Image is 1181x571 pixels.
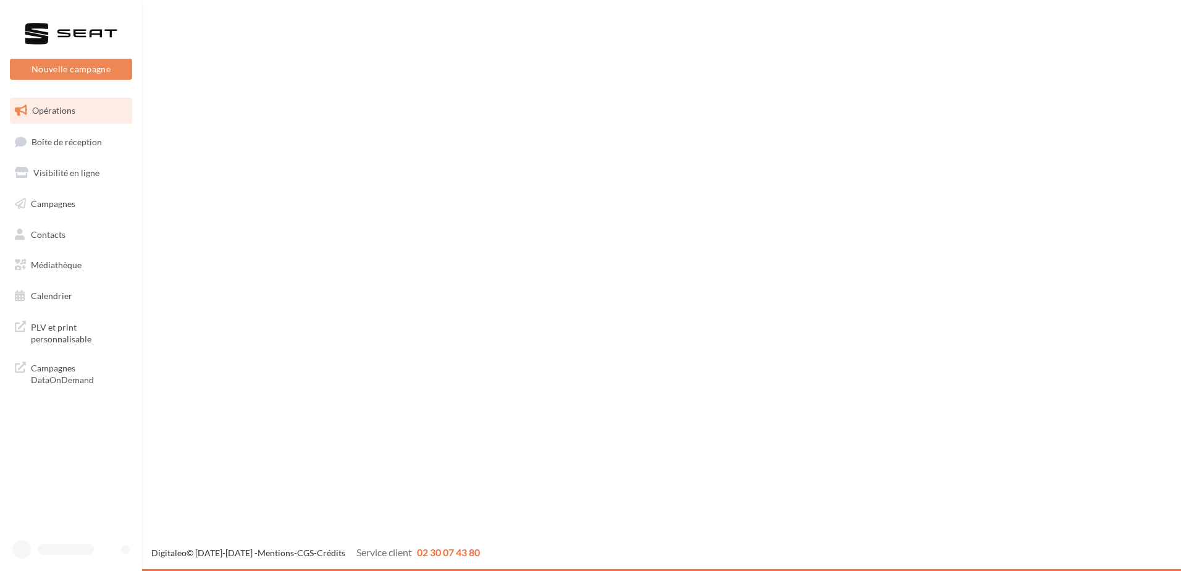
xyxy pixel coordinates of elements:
[151,548,480,558] span: © [DATE]-[DATE] - - -
[7,222,135,248] a: Contacts
[7,252,135,278] a: Médiathèque
[32,136,102,146] span: Boîte de réception
[31,360,127,386] span: Campagnes DataOnDemand
[32,105,75,116] span: Opérations
[7,283,135,309] a: Calendrier
[317,548,345,558] a: Crédits
[258,548,294,558] a: Mentions
[33,167,99,178] span: Visibilité en ligne
[7,98,135,124] a: Opérations
[31,319,127,345] span: PLV et print personnalisable
[31,260,82,270] span: Médiathèque
[10,59,132,80] button: Nouvelle campagne
[417,546,480,558] span: 02 30 07 43 80
[7,191,135,217] a: Campagnes
[7,160,135,186] a: Visibilité en ligne
[151,548,187,558] a: Digitaleo
[7,129,135,155] a: Boîte de réception
[7,314,135,350] a: PLV et print personnalisable
[297,548,314,558] a: CGS
[31,229,65,239] span: Contacts
[356,546,412,558] span: Service client
[31,290,72,301] span: Calendrier
[31,198,75,209] span: Campagnes
[7,355,135,391] a: Campagnes DataOnDemand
